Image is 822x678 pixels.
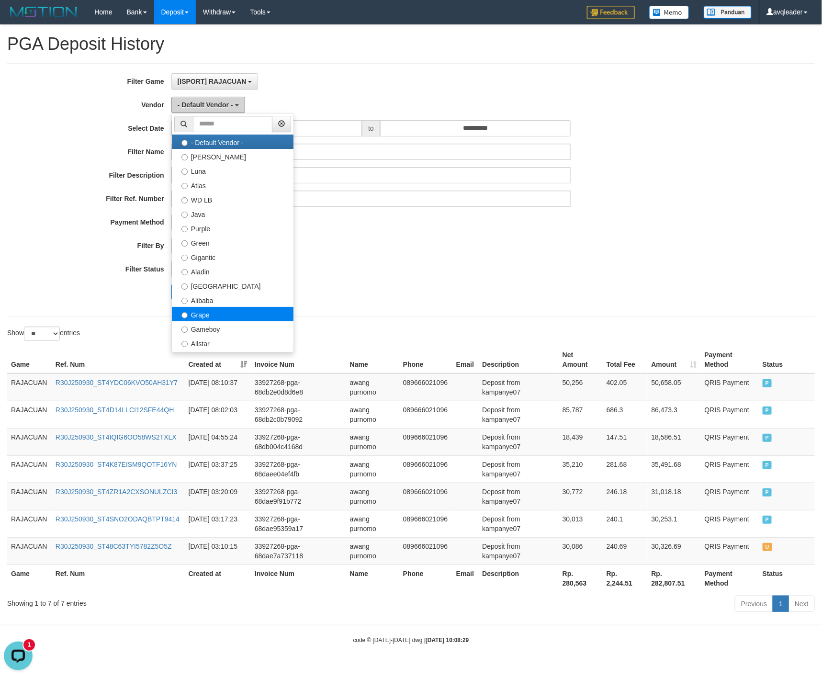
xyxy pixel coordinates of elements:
[185,373,251,401] td: [DATE] 08:10:37
[4,4,33,33] button: Open LiveChat chat widget
[478,565,559,592] th: Description
[559,510,603,537] td: 30,013
[649,6,689,19] img: Button%20Memo.svg
[399,483,452,510] td: 089666021096
[353,637,469,644] small: code © [DATE]-[DATE] dwg |
[346,428,399,455] td: awang purnomo
[185,510,251,537] td: [DATE] 03:17:23
[478,483,559,510] td: Deposit from kampanye07
[346,483,399,510] td: awang purnomo
[7,510,52,537] td: RAJACUAN
[478,428,559,455] td: Deposit from kampanye07
[763,379,772,387] span: PAID
[7,327,80,341] label: Show entries
[346,346,399,373] th: Name
[559,537,603,565] td: 30,086
[701,537,759,565] td: QRIS Payment
[181,341,188,347] input: Allstar
[181,312,188,318] input: Grape
[362,120,380,136] span: to
[185,537,251,565] td: [DATE] 03:10:15
[172,336,293,350] label: Allstar
[7,537,52,565] td: RAJACUAN
[251,483,346,510] td: 33927268-pga-68dae9f91b772
[185,455,251,483] td: [DATE] 03:37:25
[56,515,180,523] a: R30J250930_ST4SNO2ODAQBTPT9414
[399,373,452,401] td: 089666021096
[56,379,178,386] a: R30J250930_ST4YDC06KVO50AH31Y7
[7,455,52,483] td: RAJACUAN
[7,565,52,592] th: Game
[603,428,648,455] td: 147.51
[559,455,603,483] td: 35,210
[172,221,293,235] label: Purple
[648,565,701,592] th: Rp. 282,807.51
[701,455,759,483] td: QRIS Payment
[648,537,701,565] td: 30,326.69
[251,428,346,455] td: 33927268-pga-68db004c4168d
[701,483,759,510] td: QRIS Payment
[172,192,293,206] label: WD LB
[172,149,293,163] label: [PERSON_NAME]
[172,235,293,249] label: Green
[763,434,772,442] span: PAID
[346,510,399,537] td: awang purnomo
[759,565,815,592] th: Status
[399,401,452,428] td: 089666021096
[172,135,293,149] label: - Default Vendor -
[185,483,251,510] td: [DATE] 03:20:09
[52,565,185,592] th: Ref. Num
[181,154,188,160] input: [PERSON_NAME]
[7,401,52,428] td: RAJACUAN
[648,428,701,455] td: 18,586.51
[7,5,80,19] img: MOTION_logo.png
[452,346,479,373] th: Email
[648,346,701,373] th: Amount: activate to sort column ascending
[648,455,701,483] td: 35,491.68
[559,401,603,428] td: 85,787
[773,596,789,612] a: 1
[763,407,772,415] span: PAID
[185,565,251,592] th: Created at
[24,327,60,341] select: Showentries
[178,101,233,109] span: - Default Vendor -
[172,163,293,178] label: Luna
[603,401,648,428] td: 686.3
[251,373,346,401] td: 33927268-pga-68db2e0d8d6e8
[559,428,603,455] td: 18,439
[251,565,346,592] th: Invoice Num
[181,183,188,189] input: Atlas
[603,537,648,565] td: 240.69
[172,278,293,293] label: [GEOGRAPHIC_DATA]
[181,255,188,261] input: Gigantic
[181,283,188,290] input: [GEOGRAPHIC_DATA]
[788,596,815,612] a: Next
[181,212,188,218] input: Java
[346,401,399,428] td: awang purnomo
[399,565,452,592] th: Phone
[7,483,52,510] td: RAJACUAN
[587,6,635,19] img: Feedback.jpg
[181,327,188,333] input: Gameboy
[559,565,603,592] th: Rp. 280,563
[7,595,335,608] div: Showing 1 to 7 of 7 entries
[763,543,772,551] span: UNPAID
[172,264,293,278] label: Aladin
[172,321,293,336] label: Gameboy
[251,346,346,373] th: Invoice Num
[478,537,559,565] td: Deposit from kampanye07
[251,401,346,428] td: 33927268-pga-68db2c0b79092
[181,169,188,175] input: Luna
[701,346,759,373] th: Payment Method
[648,483,701,510] td: 31,018.18
[603,455,648,483] td: 281.68
[181,269,188,275] input: Aladin
[735,596,773,612] a: Previous
[478,373,559,401] td: Deposit from kampanye07
[251,510,346,537] td: 33927268-pga-68dae95359a17
[648,510,701,537] td: 30,253.1
[56,461,177,468] a: R30J250930_ST4K87EISM9QOTF16YN
[763,461,772,469] span: PAID
[178,78,247,85] span: [ISPORT] RAJACUAN
[603,483,648,510] td: 246.18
